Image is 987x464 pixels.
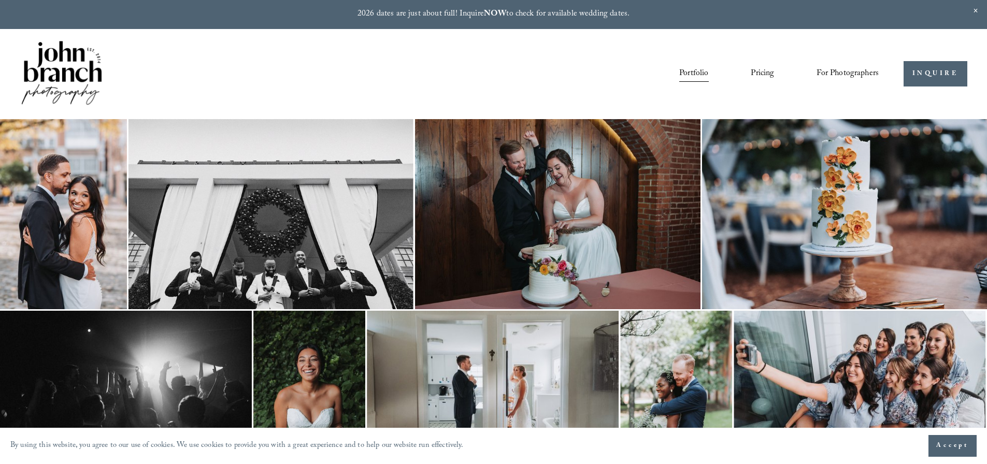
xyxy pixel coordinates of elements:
span: For Photographers [817,66,879,82]
button: Accept [928,435,977,457]
a: folder dropdown [817,65,879,83]
img: Group of men in tuxedos standing under a large wreath on a building's entrance. [128,119,413,309]
a: Portfolio [679,65,708,83]
a: Pricing [751,65,774,83]
a: INQUIRE [904,61,967,86]
img: John Branch IV Photography [20,39,104,109]
p: By using this website, you agree to our use of cookies. We use cookies to provide you with a grea... [10,439,464,454]
img: A couple is playfully cutting their wedding cake. The bride is wearing a white strapless gown, an... [415,119,700,309]
span: Accept [936,441,969,451]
